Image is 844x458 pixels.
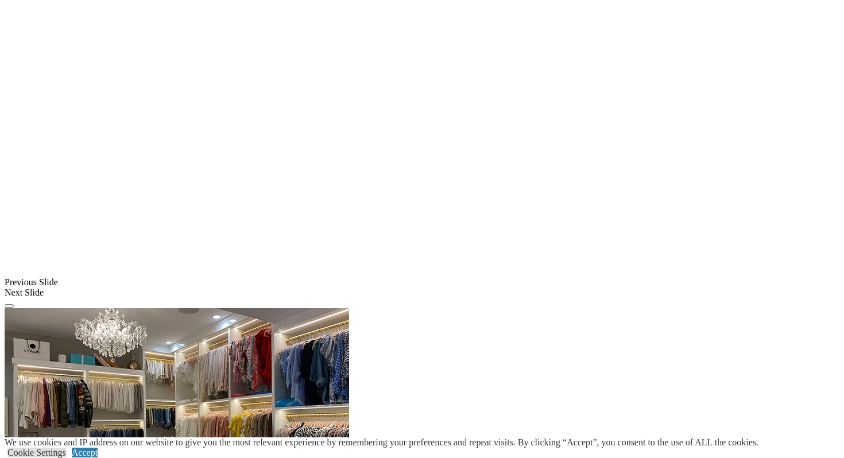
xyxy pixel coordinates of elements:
[5,304,14,308] button: Click here to pause slide show
[5,437,758,448] div: We use cookies and IP address on our website to give you the most relevant experience by remember...
[5,288,839,298] div: Next Slide
[5,277,839,288] div: Previous Slide
[72,448,98,457] a: Accept
[7,448,66,457] a: Cookie Settings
